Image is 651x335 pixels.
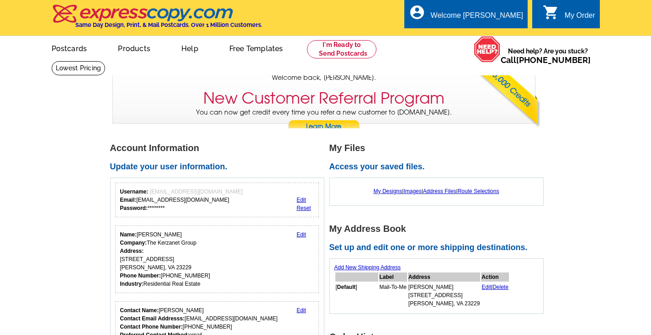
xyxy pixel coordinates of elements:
[458,188,499,194] a: Route Selections
[409,4,425,21] i: account_circle
[334,183,539,200] div: | | |
[115,183,319,217] div: Your login information.
[296,205,311,211] a: Reset
[120,205,148,211] strong: Password:
[403,188,421,194] a: Images
[120,248,144,254] strong: Address:
[203,89,445,108] h3: New Customer Referral Program
[481,283,509,308] td: |
[374,188,402,194] a: My Designs
[37,37,102,58] a: Postcards
[474,36,501,63] img: help
[110,143,329,153] h1: Account Information
[329,143,549,153] h1: My Files
[335,283,378,308] td: [ ]
[120,230,210,288] div: [PERSON_NAME] The Kerzanet Group [STREET_ADDRESS] [PERSON_NAME], VA 23229 [PHONE_NUMBER] Resident...
[120,231,137,238] strong: Name:
[516,55,591,65] a: [PHONE_NUMBER]
[481,272,509,282] th: Action
[329,243,549,253] h2: Set up and edit one or more shipping destinations.
[75,21,262,28] h4: Same Day Design, Print, & Mail Postcards. Over 1 Million Customers.
[492,284,508,290] a: Delete
[408,272,481,282] th: Address
[120,197,137,203] strong: Email:
[167,37,213,58] a: Help
[120,324,183,330] strong: Contact Phone Number:
[501,47,595,65] span: Need help? Are you stuck?
[423,188,456,194] a: Address Files
[482,284,491,290] a: Edit
[120,272,161,279] strong: Phone Number:
[296,197,306,203] a: Edit
[543,4,559,21] i: shopping_cart
[215,37,298,58] a: Free Templates
[115,225,319,293] div: Your personal details.
[103,37,165,58] a: Products
[329,162,549,172] h2: Access your saved files.
[543,10,595,21] a: shopping_cart My Order
[113,108,535,134] p: You can now get credit every time you refer a new customer to [DOMAIN_NAME].
[120,188,148,195] strong: Username:
[52,11,262,28] a: Same Day Design, Print, & Mail Postcards. Over 1 Million Customers.
[150,188,243,195] span: [EMAIL_ADDRESS][DOMAIN_NAME]
[379,272,407,282] th: Label
[272,73,376,83] span: Welcome back, [PERSON_NAME].
[337,284,356,290] b: Default
[120,307,159,314] strong: Contact Name:
[379,283,407,308] td: Mail-To-Me
[120,240,147,246] strong: Company:
[431,11,523,24] div: Welcome [PERSON_NAME]
[110,162,329,172] h2: Update your user information.
[120,281,143,287] strong: Industry:
[334,264,401,271] a: Add New Shipping Address
[565,11,595,24] div: My Order
[408,283,481,308] td: [PERSON_NAME] [STREET_ADDRESS] [PERSON_NAME], VA 23229
[120,315,185,322] strong: Contact Email Addresss:
[501,55,591,65] span: Call
[288,120,360,134] a: Learn More
[329,224,549,234] h1: My Address Book
[296,307,306,314] a: Edit
[296,231,306,238] a: Edit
